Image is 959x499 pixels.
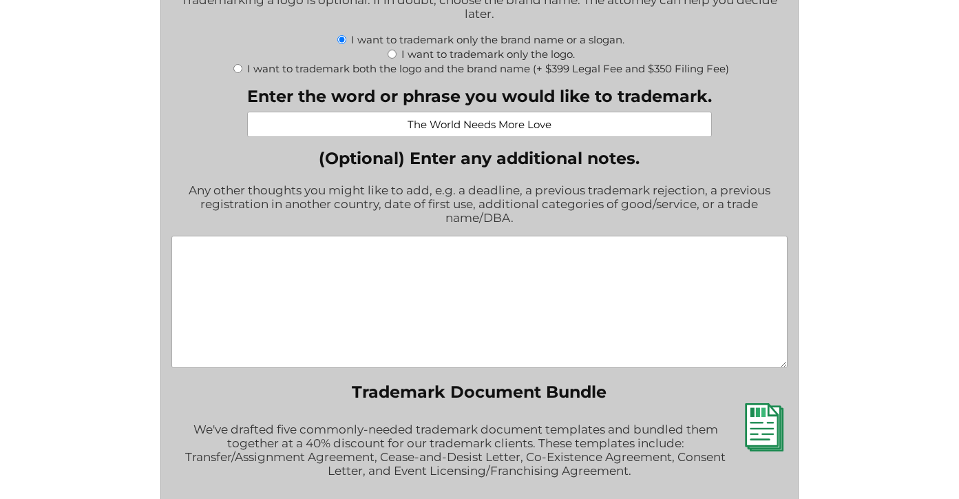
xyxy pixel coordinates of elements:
label: I want to trademark only the brand name or a slogan. [351,33,624,46]
legend: Trademark Document Bundle [352,382,607,402]
input: Examples: Apple, Macbook, Think Different, etc. [247,112,712,137]
img: Trademark Document Bundle [740,403,788,451]
div: Any other thoughts you might like to add, e.g. a deadline, a previous trademark rejection, a prev... [171,174,788,236]
label: Enter the word or phrase you would like to trademark. [247,86,712,106]
label: I want to trademark both the logo and the brand name (+ $399 Legal Fee and $350 Filing Fee) [247,62,729,75]
label: I want to trademark only the logo. [401,48,575,61]
label: (Optional) Enter any additional notes. [171,148,788,168]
